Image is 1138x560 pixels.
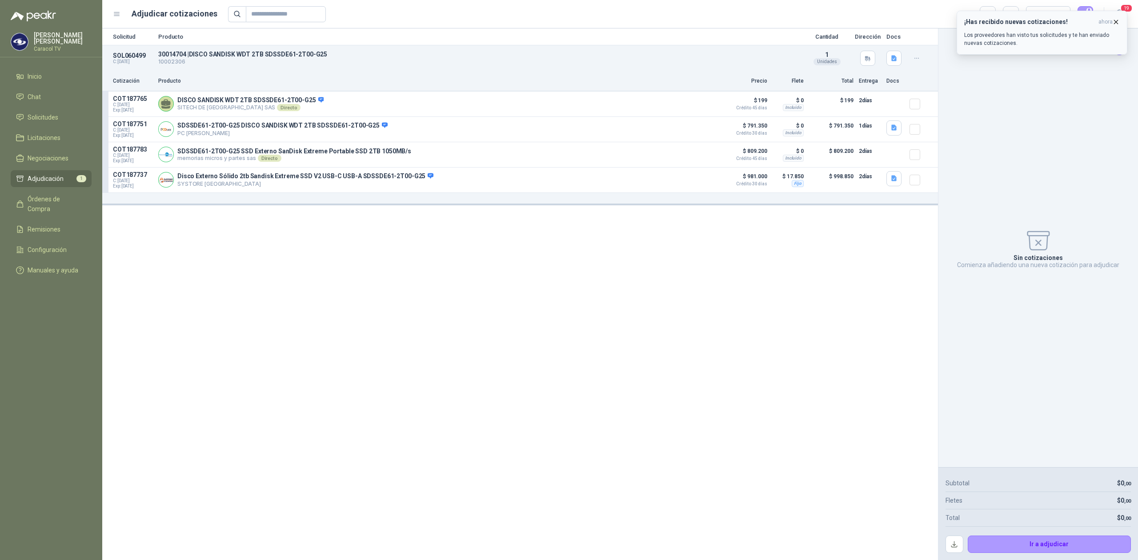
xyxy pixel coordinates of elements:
[886,77,904,85] p: Docs
[113,120,153,128] p: COT187751
[28,92,41,102] span: Chat
[957,11,1127,55] button: ¡Has recibido nuevas cotizaciones!ahora Los proveedores han visto tus solicitudes y te han enviad...
[723,146,767,161] p: $ 809.200
[158,51,799,58] p: 30014704 | DISCO SANDISK WDT 2TB SDSSDE61-2T00-G25
[11,191,92,217] a: Órdenes de Compra
[132,8,217,20] h1: Adjudicar cotizaciones
[783,129,804,136] div: Incluido
[28,174,64,184] span: Adjudicación
[28,224,60,234] span: Remisiones
[11,109,92,126] a: Solicitudes
[1111,6,1127,22] button: 19
[11,68,92,85] a: Inicio
[158,34,799,40] p: Producto
[1117,513,1131,523] p: $
[859,77,881,85] p: Entrega
[773,95,804,106] p: $ 0
[177,122,388,130] p: SDSSDE61-2T00-G25 DISCO SANDISK WDT 2TB SDSSDE61-2T00-G25
[964,18,1095,26] h3: ¡Has recibido nuevas cotizaciones!
[28,194,83,214] span: Órdenes de Compra
[76,175,86,182] span: 1
[34,46,92,52] p: Caracol TV
[946,496,962,505] p: Fletes
[854,34,881,40] p: Dirección
[177,172,433,180] p: Disco Externo Sólido 2tb Sandisk Extreme SSD V2 USB-C USB-A SDSSDE61-2T00-G25
[809,95,853,113] p: $ 199
[113,133,153,138] span: Exp: [DATE]
[946,513,960,523] p: Total
[1117,478,1131,488] p: $
[11,221,92,238] a: Remisiones
[113,153,153,158] span: C: [DATE]
[28,112,58,122] span: Solicitudes
[113,34,153,40] p: Solicitud
[28,72,42,81] span: Inicio
[1117,496,1131,505] p: $
[159,172,173,187] img: Company Logo
[28,265,78,275] span: Manuales y ayuda
[809,77,853,85] p: Total
[1078,6,1094,22] button: 0
[158,58,799,66] p: 10002306
[809,146,853,164] p: $ 809.200
[723,182,767,186] span: Crédito 30 días
[258,155,281,162] div: Directo
[113,108,153,113] span: Exp: [DATE]
[1098,18,1113,26] span: ahora
[177,148,411,155] p: SDSSDE61-2T00-G25 SSD Externo SanDisk Extreme Portable SSD 2TB 1050MB/s
[1014,254,1063,261] p: Sin cotizaciones
[773,171,804,182] p: $ 17.850
[886,34,904,40] p: Docs
[813,58,841,65] div: Unidades
[113,95,153,102] p: COT187765
[773,120,804,131] p: $ 0
[11,150,92,167] a: Negociaciones
[723,77,767,85] p: Precio
[113,52,153,59] p: SOL060499
[723,106,767,110] span: Crédito 45 días
[723,171,767,186] p: $ 981.000
[28,245,67,255] span: Configuración
[825,51,829,58] span: 1
[723,120,767,136] p: $ 791.350
[773,146,804,156] p: $ 0
[957,261,1119,268] p: Comienza añadiendo una nueva cotización para adjudicar
[1120,4,1133,12] span: 19
[11,33,28,50] img: Company Logo
[113,59,153,64] p: C: [DATE]
[11,241,92,258] a: Configuración
[113,158,153,164] span: Exp: [DATE]
[11,262,92,279] a: Manuales y ayuda
[113,102,153,108] span: C: [DATE]
[1031,8,1057,21] div: Precio
[946,478,970,488] p: Subtotal
[1121,480,1131,487] span: 0
[859,171,881,182] p: 2 días
[723,156,767,161] span: Crédito 45 días
[113,77,153,85] p: Cotización
[964,31,1120,47] p: Los proveedores han visto tus solicitudes y te han enviado nuevas cotizaciones.
[177,96,324,104] p: DISCO SANDISK WDT 2TB SDSSDE61-2T00-G25
[1124,516,1131,521] span: ,00
[113,146,153,153] p: COT187783
[773,77,804,85] p: Flete
[177,130,388,136] p: PC [PERSON_NAME]
[159,122,173,136] img: Company Logo
[113,178,153,184] span: C: [DATE]
[11,11,56,21] img: Logo peakr
[177,180,433,187] p: SYSTORE [GEOGRAPHIC_DATA]
[177,104,324,111] p: SITECH DE [GEOGRAPHIC_DATA] SAS
[34,32,92,44] p: [PERSON_NAME] [PERSON_NAME]
[113,171,153,178] p: COT187737
[1124,498,1131,504] span: ,00
[1124,481,1131,487] span: ,00
[113,128,153,133] span: C: [DATE]
[11,88,92,105] a: Chat
[11,129,92,146] a: Licitaciones
[28,133,60,143] span: Licitaciones
[968,536,1131,553] button: Ir a adjudicar
[783,104,804,111] div: Incluido
[1121,497,1131,504] span: 0
[177,155,411,162] p: memorias micros y partes sas
[723,131,767,136] span: Crédito 30 días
